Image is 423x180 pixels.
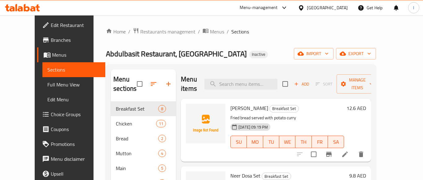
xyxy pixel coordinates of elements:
[341,151,349,158] a: Edit menu item
[279,136,295,148] button: WE
[37,137,105,151] a: Promotions
[231,28,249,35] span: Sections
[156,120,166,127] div: items
[47,96,100,103] span: Edit Menu
[337,74,378,94] button: Manage items
[133,77,146,90] span: Select all sections
[47,81,100,88] span: Full Menu View
[51,36,100,44] span: Branches
[51,140,100,148] span: Promotions
[159,165,166,171] span: 5
[198,28,200,35] li: /
[42,62,105,77] a: Sections
[247,136,263,148] button: MO
[158,135,166,142] div: items
[328,136,344,148] button: SA
[116,135,158,142] span: Bread
[294,48,334,59] button: import
[42,77,105,92] a: Full Menu View
[249,52,268,57] span: Inactive
[203,28,224,36] a: Menus
[240,4,278,11] div: Menu-management
[249,138,260,147] span: MO
[128,28,130,35] li: /
[292,79,312,89] span: Add item
[116,120,156,127] span: Chicken
[37,122,105,137] a: Coupons
[51,21,100,29] span: Edit Restaurant
[111,101,176,116] div: Breakfast Set8
[106,47,247,61] span: Abdulbasit Restaurant, [GEOGRAPHIC_DATA]
[236,124,270,130] span: [DATE] 09:19 PM
[111,146,176,161] div: Mutton4
[116,165,158,172] span: Main
[37,18,105,33] a: Edit Restaurant
[42,92,105,107] a: Edit Menu
[230,114,344,122] p: Fried bread served with potato curry
[133,28,195,36] a: Restaurants management
[158,150,166,157] div: items
[51,111,100,118] span: Choice Groups
[270,105,299,112] span: Breakfast Set
[298,138,309,147] span: TH
[269,105,299,112] div: Breakfast Set
[292,79,312,89] button: Add
[347,104,366,112] h6: 12.6 AED
[312,136,328,148] button: FR
[158,165,166,172] div: items
[354,147,368,162] button: delete
[349,171,366,180] h6: 9.8 AED
[314,138,325,147] span: FR
[295,136,312,148] button: TH
[111,161,176,176] div: Main5
[106,28,376,36] nav: breadcrumb
[299,50,329,58] span: import
[330,138,342,147] span: SA
[159,136,166,142] span: 2
[233,138,244,147] span: SU
[341,50,371,58] span: export
[293,81,310,88] span: Add
[37,47,105,62] a: Menus
[321,147,336,162] button: Branch-specific-item
[227,28,229,35] li: /
[336,48,376,59] button: export
[111,116,176,131] div: Chicken11
[111,131,176,146] div: Bread2
[113,75,137,93] h2: Menu sections
[159,151,166,156] span: 4
[51,155,100,163] span: Menu disclaimer
[210,28,224,35] span: Menus
[413,4,414,11] span: I
[263,136,279,148] button: TU
[140,28,195,35] span: Restaurants management
[52,51,100,59] span: Menus
[37,107,105,122] a: Choice Groups
[51,125,100,133] span: Coupons
[116,105,158,112] span: Breakfast Set
[37,151,105,166] a: Menu disclaimer
[262,173,291,180] div: Breakfast Set
[230,136,247,148] button: SU
[230,103,268,113] span: [PERSON_NAME]
[312,79,337,89] span: Select section first
[282,138,293,147] span: WE
[279,77,292,90] span: Select section
[116,150,158,157] span: Mutton
[262,173,291,180] span: Breakfast Set
[342,76,373,92] span: Manage items
[266,138,277,147] span: TU
[158,105,166,112] div: items
[186,104,225,143] img: Poori Bhaji
[181,75,197,93] h2: Menu items
[204,79,277,90] input: search
[159,106,166,112] span: 8
[146,77,161,91] span: Sort sections
[307,148,320,161] span: Select to update
[106,28,126,35] a: Home
[156,121,166,127] span: 11
[307,4,348,11] div: [GEOGRAPHIC_DATA]
[51,170,100,178] span: Upsell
